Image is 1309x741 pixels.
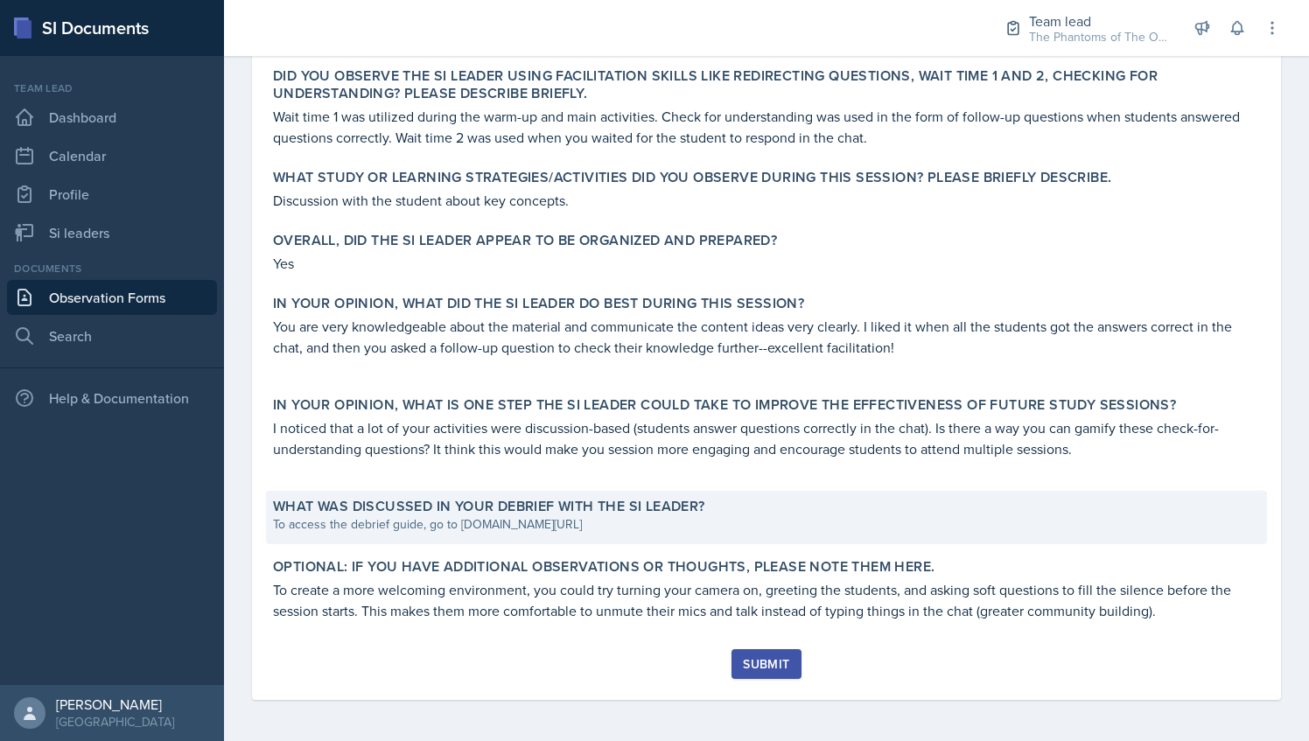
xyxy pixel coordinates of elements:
[7,280,217,315] a: Observation Forms
[7,177,217,212] a: Profile
[731,649,801,679] button: Submit
[273,417,1260,459] p: I noticed that a lot of your activities were discussion-based (students answer questions correctl...
[7,100,217,135] a: Dashboard
[273,169,1111,186] label: What study or learning strategies/activities did you observe during this session? Please briefly ...
[273,396,1176,414] label: In your opinion, what is ONE step the SI Leader could take to improve the effectiveness of future...
[273,253,1260,274] p: Yes
[56,696,174,713] div: [PERSON_NAME]
[273,106,1260,148] p: Wait time 1 was utilized during the warm-up and main activities. Check for understanding was used...
[56,713,174,731] div: [GEOGRAPHIC_DATA]
[273,190,1260,211] p: Discussion with the student about key concepts.
[273,515,1260,534] div: To access the debrief guide, go to [DOMAIN_NAME][URL]
[7,261,217,276] div: Documents
[1029,28,1169,46] div: The Phantoms of The Opera / Fall 2025
[273,558,934,576] label: Optional: If you have additional observations or thoughts, please note them here.
[743,657,789,671] div: Submit
[273,295,804,312] label: In your opinion, what did the SI Leader do BEST during this session?
[273,316,1260,358] p: You are very knowledgeable about the material and communicate the content ideas very clearly. I l...
[1029,10,1169,31] div: Team lead
[7,80,217,96] div: Team lead
[273,232,777,249] label: Overall, did the SI Leader appear to be organized and prepared?
[7,215,217,250] a: Si leaders
[273,579,1260,621] p: To create a more welcoming environment, you could try turning your camera on, greeting the studen...
[7,138,217,173] a: Calendar
[7,381,217,416] div: Help & Documentation
[273,67,1260,102] label: Did you observe the SI Leader using facilitation skills like redirecting questions, wait time 1 a...
[273,498,705,515] label: What was discussed in your debrief with the SI Leader?
[7,318,217,353] a: Search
